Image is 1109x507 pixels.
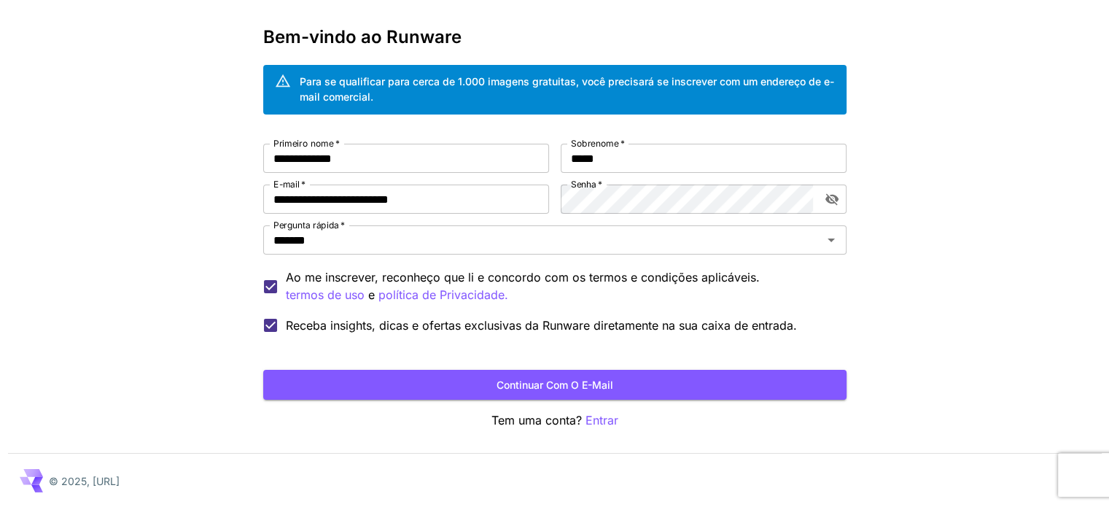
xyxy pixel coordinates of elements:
font: © 2025, [URL] [49,475,120,487]
font: Continuar com o e-mail [497,379,613,391]
button: Continuar com o e-mail [263,370,847,400]
font: termos de uso [286,287,365,302]
font: política de Privacidade. [378,287,508,302]
font: Pergunta rápida [273,220,339,231]
font: Primeiro nome [273,138,334,149]
font: e [368,287,375,302]
font: Entrar [585,413,618,427]
button: Ao me inscrever, reconheço que li e concordo com os termos e condições aplicáveis. e política de ... [286,286,365,304]
button: Ao me inscrever, reconheço que li e concordo com os termos e condições aplicáveis. termos de uso e [378,286,508,304]
font: Bem-vindo ao Runware [263,26,462,47]
button: alternar visibilidade da senha [819,186,845,212]
font: E-mail [273,179,300,190]
font: Senha [571,179,596,190]
font: Ao me inscrever, reconheço que li e concordo com os termos e condições aplicáveis. [286,270,760,285]
button: Entrar [585,411,618,430]
font: Sobrenome [571,138,618,149]
font: Para se qualificar para cerca de 1.000 imagens gratuitas, você precisará se inscrever com um ende... [300,75,834,103]
button: Abrir [821,230,841,250]
font: Receba insights, dicas e ofertas exclusivas da Runware diretamente na sua caixa de entrada. [286,318,797,333]
font: Tem uma conta? [491,413,582,427]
